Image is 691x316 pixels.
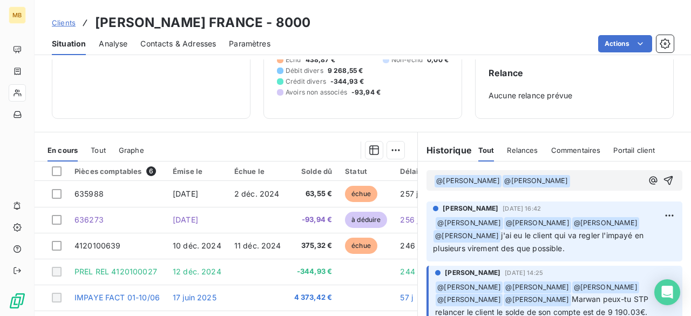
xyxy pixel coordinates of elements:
[478,146,494,154] span: Tout
[173,215,198,224] span: [DATE]
[436,281,503,294] span: @ [PERSON_NAME]
[74,166,160,176] div: Pièces comptables
[294,189,333,199] span: 63,55 €
[173,241,221,250] span: 10 déc. 2024
[400,167,429,176] div: Délai
[286,55,301,65] span: Échu
[140,38,216,49] span: Contacts & Adresses
[345,186,377,202] span: échue
[328,66,363,76] span: 9 268,55 €
[294,266,333,277] span: -344,93 €
[436,294,503,306] span: @ [PERSON_NAME]
[654,279,680,305] div: Open Intercom Messenger
[146,166,156,176] span: 6
[9,6,26,24] div: MB
[74,215,104,224] span: 636273
[345,238,377,254] span: échue
[400,241,419,250] span: 246 j
[489,66,660,79] h6: Relance
[294,292,333,303] span: 4 373,42 €
[433,231,646,253] span: j'ai eu le client qui va regler l'impayé en plusieurs virement des que possible.
[74,189,104,198] span: 635988
[551,146,601,154] span: Commentaires
[9,292,26,310] img: Logo LeanPay
[229,38,270,49] span: Paramètres
[391,55,423,65] span: Non-échu
[294,214,333,225] span: -93,94 €
[173,267,221,276] span: 12 déc. 2024
[286,88,347,97] span: Avoirs non associés
[503,175,570,187] span: @ [PERSON_NAME]
[436,217,503,230] span: @ [PERSON_NAME]
[351,88,381,97] span: -93,94 €
[330,77,364,86] span: -344,93 €
[598,35,652,52] button: Actions
[173,167,221,176] div: Émise le
[400,189,418,198] span: 257 j
[173,293,216,302] span: 17 juin 2025
[234,189,280,198] span: 2 déc. 2024
[48,146,78,154] span: En cours
[306,55,335,65] span: 438,87 €
[433,230,500,243] span: @ [PERSON_NAME]
[445,268,500,278] span: [PERSON_NAME]
[286,77,326,86] span: Crédit divers
[91,146,106,154] span: Tout
[400,293,413,302] span: 57 j
[74,241,121,250] span: 4120100639
[400,215,418,224] span: 256 j
[52,18,76,27] span: Clients
[400,267,419,276] span: 244 j
[119,146,144,154] span: Graphe
[234,241,281,250] span: 11 déc. 2024
[294,240,333,251] span: 375,32 €
[74,267,157,276] span: PREL REL 4120100027
[507,146,538,154] span: Relances
[503,205,541,212] span: [DATE] 16:42
[418,144,472,157] h6: Historique
[435,175,502,187] span: @ [PERSON_NAME]
[52,38,86,49] span: Situation
[52,17,76,28] a: Clients
[504,217,571,230] span: @ [PERSON_NAME]
[427,55,449,65] span: 0,00 €
[345,167,387,176] div: Statut
[613,146,655,154] span: Portail client
[234,167,281,176] div: Échue le
[504,281,571,294] span: @ [PERSON_NAME]
[572,281,639,294] span: @ [PERSON_NAME]
[286,66,323,76] span: Débit divers
[99,38,127,49] span: Analyse
[504,294,571,306] span: @ [PERSON_NAME]
[95,13,310,32] h3: [PERSON_NAME] FRANCE - 8000
[505,270,543,276] span: [DATE] 14:25
[74,293,160,302] span: IMPAYE FACT 01-10/06
[294,167,333,176] div: Solde dû
[489,90,660,101] span: Aucune relance prévue
[345,212,387,228] span: à déduire
[443,204,498,213] span: [PERSON_NAME]
[173,189,198,198] span: [DATE]
[572,217,639,230] span: @ [PERSON_NAME]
